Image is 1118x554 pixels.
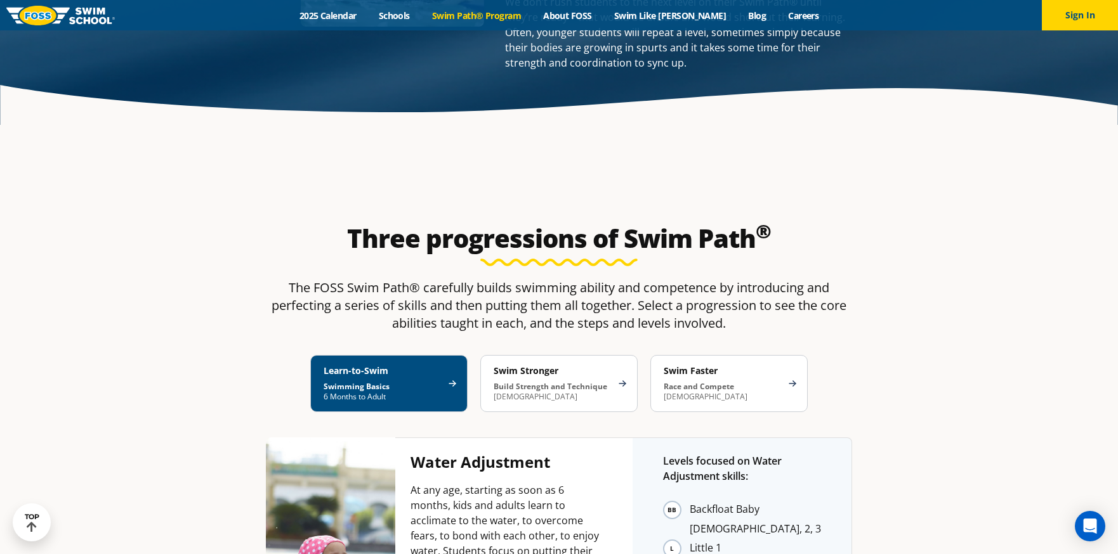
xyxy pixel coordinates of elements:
[664,382,782,402] p: [DEMOGRAPHIC_DATA]
[664,365,782,377] h4: Swim Faster
[737,10,777,22] a: Blog
[288,10,367,22] a: 2025 Calendar
[260,223,858,254] h2: Three progressions of Swim Path
[260,279,858,332] p: The FOSS Swim Path® carefully builds swimming ability and competence by introducing and perfectin...
[690,500,821,538] li: Backfloat Baby [DEMOGRAPHIC_DATA], 2, 3
[532,10,603,22] a: About FOSS
[663,453,821,484] p: Levels focused on Water Adjustment skills:
[367,10,421,22] a: Schools
[324,365,442,377] h4: Learn-to-Swim
[494,365,612,377] h4: Swim Stronger
[1075,511,1105,541] div: Open Intercom Messenger
[324,382,442,402] p: 6 Months to Adult
[603,10,737,22] a: Swim Like [PERSON_NAME]
[494,381,607,392] strong: Build Strength and Technique
[664,381,734,392] strong: Race and Compete
[324,381,390,392] strong: Swimming Basics
[777,10,830,22] a: Careers
[421,10,532,22] a: Swim Path® Program
[6,6,115,25] img: FOSS Swim School Logo
[756,218,771,244] sup: ®
[411,453,602,471] h4: Water Adjustment
[494,382,612,402] p: [DEMOGRAPHIC_DATA]
[25,513,39,532] div: TOP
